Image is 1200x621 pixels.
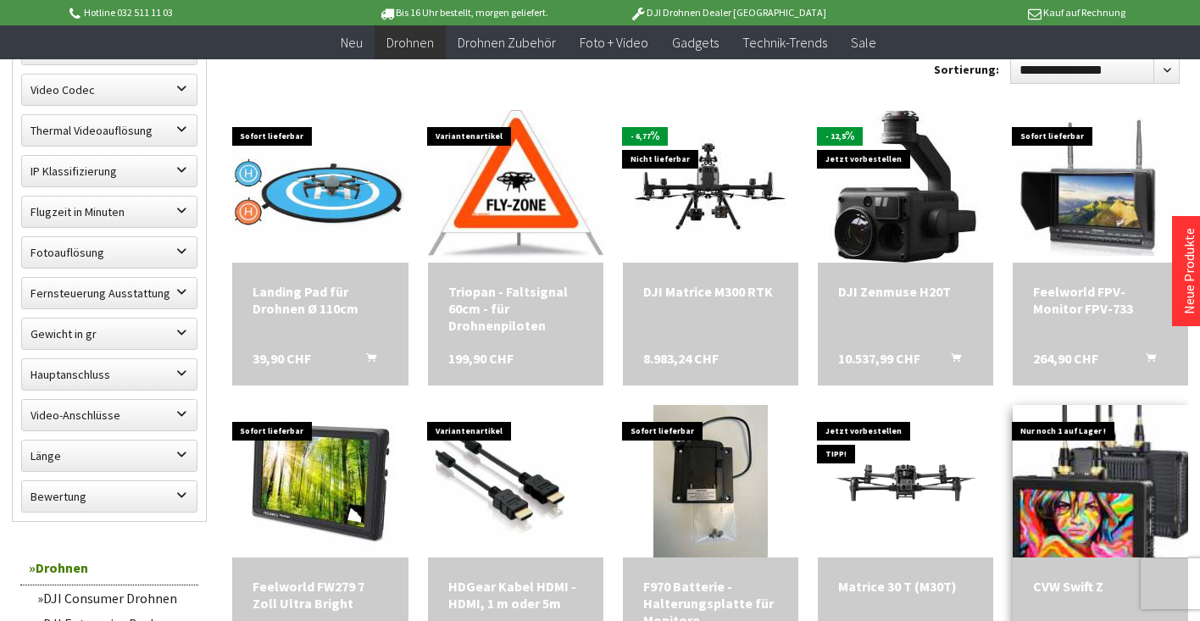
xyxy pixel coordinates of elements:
[331,3,595,23] p: Bis 16 Uhr bestellt, morgen geliefert.
[448,578,583,612] div: HDGear Kabel HDMI - HDMI, 1 m oder 5m
[446,25,568,60] a: Drohnen Zubehör
[634,110,786,263] img: DJI Matrice M300 RTK
[596,3,860,23] p: DJI Drohnen Dealer [GEOGRAPHIC_DATA]
[22,441,197,471] label: Länge
[22,319,197,349] label: Gewicht in gr
[851,34,876,51] span: Sale
[253,578,387,612] div: Feelworld FW279 7 Zoll Ultra Bright
[22,115,197,146] label: Thermal Videoauflösung
[448,283,583,334] div: Triopan - Faltsignal 60cm - für Drohnenpiloten
[22,75,197,105] label: Video Codec
[253,283,387,317] a: Landing Pad für Drohnen Ø 110cm 39,90 CHF In den Warenkorb
[29,585,198,611] a: DJI Consumer Drohnen
[458,34,556,51] span: Drohnen Zubehör
[934,56,999,83] label: Sortierung:
[838,350,920,367] span: 10.537,99 CHF
[580,34,648,51] span: Foto + Video
[386,34,434,51] span: Drohnen
[1033,578,1168,595] a: CVW Swift Z 942,49 CHF In den Warenkorb
[860,3,1125,23] p: Kauf auf Rechnung
[1181,228,1197,314] a: Neue Produkte
[643,283,778,300] div: DJI Matrice M300 RTK
[818,431,993,530] img: Matrice 30 T (M30T)
[341,34,363,51] span: Neu
[346,350,386,372] button: In den Warenkorb
[1003,374,1198,588] img: CVW Swift Z
[448,578,583,612] a: HDGear Kabel HDMI - HDMI, 1 m oder 5m 9,94 CHF
[653,405,768,557] img: F970 Batterie - Halterungsplatte für Monitore
[428,110,603,261] img: Triopan - Faltsignal 60cm - für Drohnenpiloten
[22,359,197,390] label: Hauptanschluss
[22,278,197,308] label: Fernsteuerung Ausstattung
[244,405,397,557] img: Feelworld FW279 7 Zoll Ultra Bright
[232,140,408,231] img: Landing Pad für Drohnen Ø 110cm
[253,350,311,367] span: 39,90 CHF
[829,110,981,263] img: DJI Zenmuse H20T
[253,283,387,317] div: Landing Pad für Drohnen Ø 110cm
[428,425,603,535] img: HDGear Kabel HDMI - HDMI, 1 m oder 5m
[660,25,731,60] a: Gadgets
[838,283,973,300] a: DJI Zenmuse H20T 10.537,99 CHF In den Warenkorb
[1013,116,1188,257] img: Feelworld FPV-Monitor FPV-733
[448,283,583,334] a: Triopan - Faltsignal 60cm - für Drohnenpiloten 199,90 CHF
[1033,578,1168,595] div: CVW Swift Z
[838,578,973,595] div: Matrice 30 T (M30T)
[931,350,971,372] button: In den Warenkorb
[22,197,197,227] label: Flugzeit in Minuten
[22,481,197,512] label: Bewertung
[20,551,198,585] a: Drohnen
[568,25,660,60] a: Foto + Video
[22,156,197,186] label: IP Klassifizierung
[375,25,446,60] a: Drohnen
[731,25,839,60] a: Technik-Trends
[838,578,973,595] a: Matrice 30 T (M30T) 9.949,00 CHF In den Warenkorb
[1033,283,1168,317] div: Feelworld FPV-Monitor FPV-733
[22,237,197,268] label: Fotoauflösung
[22,400,197,430] label: Video-Anschlüsse
[253,578,387,612] a: Feelworld FW279 7 Zoll Ultra Bright 340,26 CHF In den Warenkorb
[66,3,331,23] p: Hotline 032 511 11 03
[672,34,719,51] span: Gadgets
[1033,350,1098,367] span: 264,90 CHF
[839,25,888,60] a: Sale
[1125,350,1166,372] button: In den Warenkorb
[643,283,778,300] a: DJI Matrice M300 RTK 8.983,24 CHF
[742,34,827,51] span: Technik-Trends
[448,350,514,367] span: 199,90 CHF
[643,350,719,367] span: 8.983,24 CHF
[838,283,973,300] div: DJI Zenmuse H20T
[1033,283,1168,317] a: Feelworld FPV-Monitor FPV-733 264,90 CHF In den Warenkorb
[329,25,375,60] a: Neu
